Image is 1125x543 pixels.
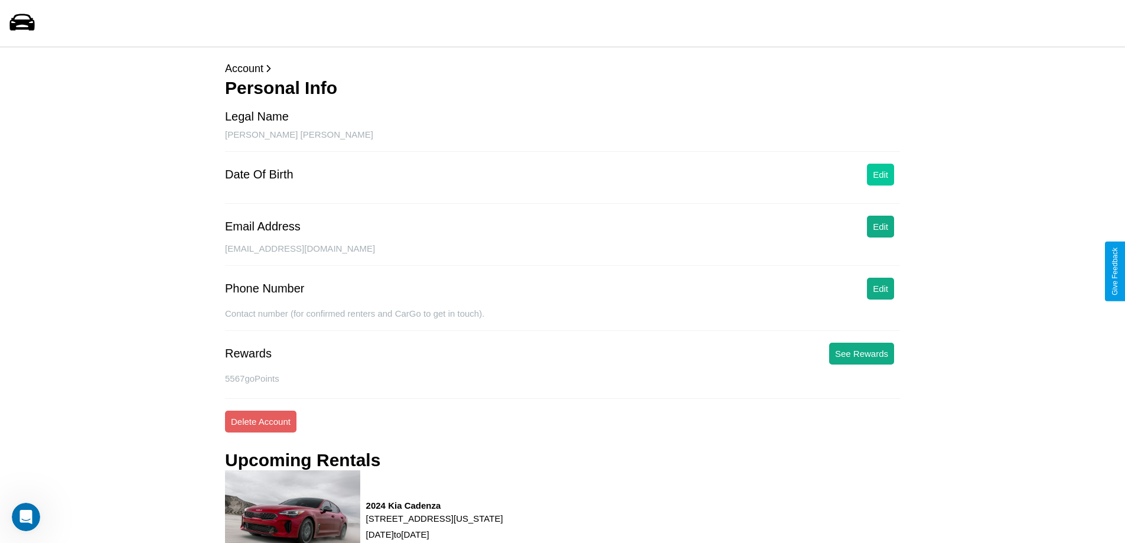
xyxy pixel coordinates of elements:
p: [DATE] to [DATE] [366,526,503,542]
h3: Personal Info [225,78,900,98]
div: Rewards [225,347,272,360]
div: Legal Name [225,110,289,123]
button: Edit [867,164,894,186]
h3: Upcoming Rentals [225,450,380,470]
p: [STREET_ADDRESS][US_STATE] [366,511,503,526]
button: See Rewards [829,343,894,365]
button: Delete Account [225,411,296,433]
p: Account [225,59,900,78]
button: Edit [867,216,894,238]
div: [PERSON_NAME] [PERSON_NAME] [225,129,900,152]
div: Phone Number [225,282,305,295]
h3: 2024 Kia Cadenza [366,500,503,511]
div: Email Address [225,220,301,233]
div: Contact number (for confirmed renters and CarGo to get in touch). [225,308,900,331]
button: Edit [867,278,894,300]
div: Give Feedback [1111,248,1119,295]
iframe: Intercom live chat [12,503,40,531]
p: 5567 goPoints [225,370,900,386]
div: [EMAIL_ADDRESS][DOMAIN_NAME] [225,243,900,266]
div: Date Of Birth [225,168,294,181]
